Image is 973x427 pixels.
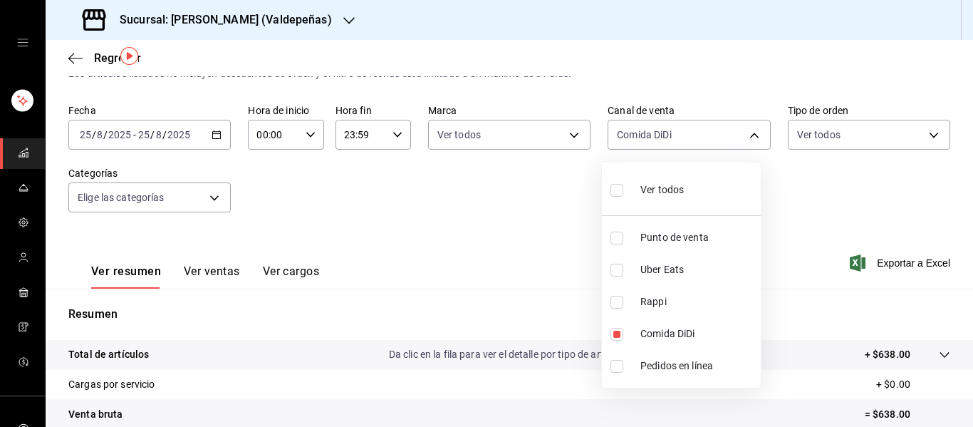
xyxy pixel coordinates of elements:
font: Ver todos [640,184,684,195]
font: Comida DiDi [640,328,694,339]
font: Uber Eats [640,264,684,275]
font: Pedidos en línea [640,360,713,371]
font: Punto de venta [640,232,709,243]
font: Rappi [640,296,667,307]
img: Marcador de información sobre herramientas [120,47,138,65]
